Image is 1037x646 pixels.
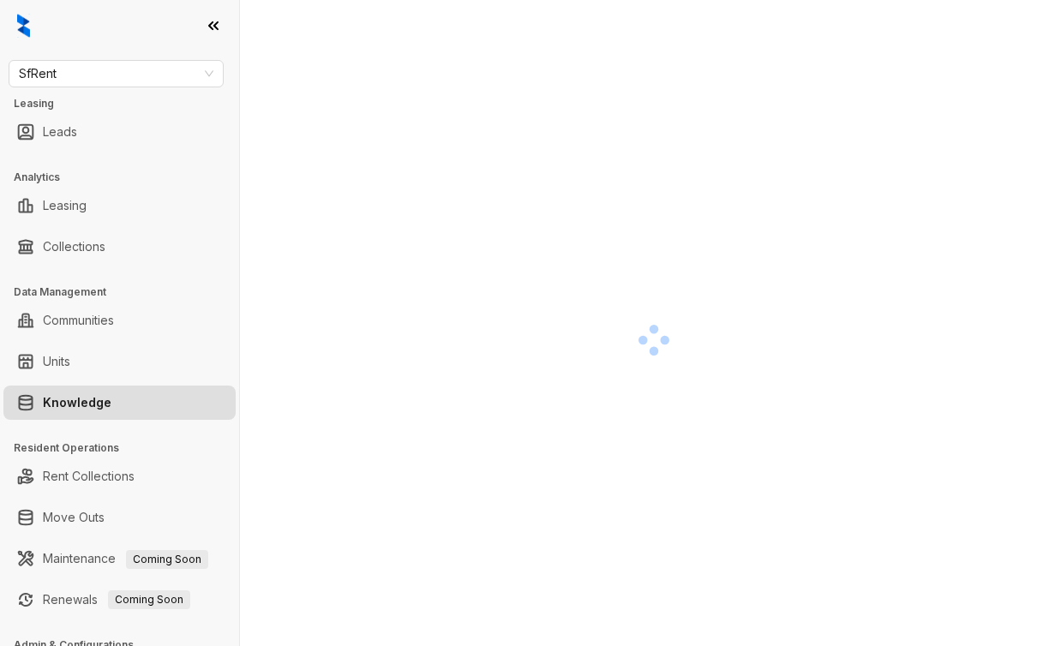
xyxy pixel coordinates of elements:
[3,230,236,264] li: Collections
[14,170,239,185] h3: Analytics
[43,188,87,223] a: Leasing
[43,230,105,264] a: Collections
[3,188,236,223] li: Leasing
[3,541,236,576] li: Maintenance
[43,583,190,617] a: RenewalsComing Soon
[3,344,236,379] li: Units
[3,115,236,149] li: Leads
[3,583,236,617] li: Renewals
[43,115,77,149] a: Leads
[14,440,239,456] h3: Resident Operations
[3,500,236,535] li: Move Outs
[43,500,105,535] a: Move Outs
[17,14,30,38] img: logo
[14,96,239,111] h3: Leasing
[43,344,70,379] a: Units
[3,386,236,420] li: Knowledge
[43,303,114,338] a: Communities
[43,386,111,420] a: Knowledge
[43,459,135,493] a: Rent Collections
[14,284,239,300] h3: Data Management
[19,61,213,87] span: SfRent
[108,590,190,609] span: Coming Soon
[3,303,236,338] li: Communities
[3,459,236,493] li: Rent Collections
[126,550,208,569] span: Coming Soon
